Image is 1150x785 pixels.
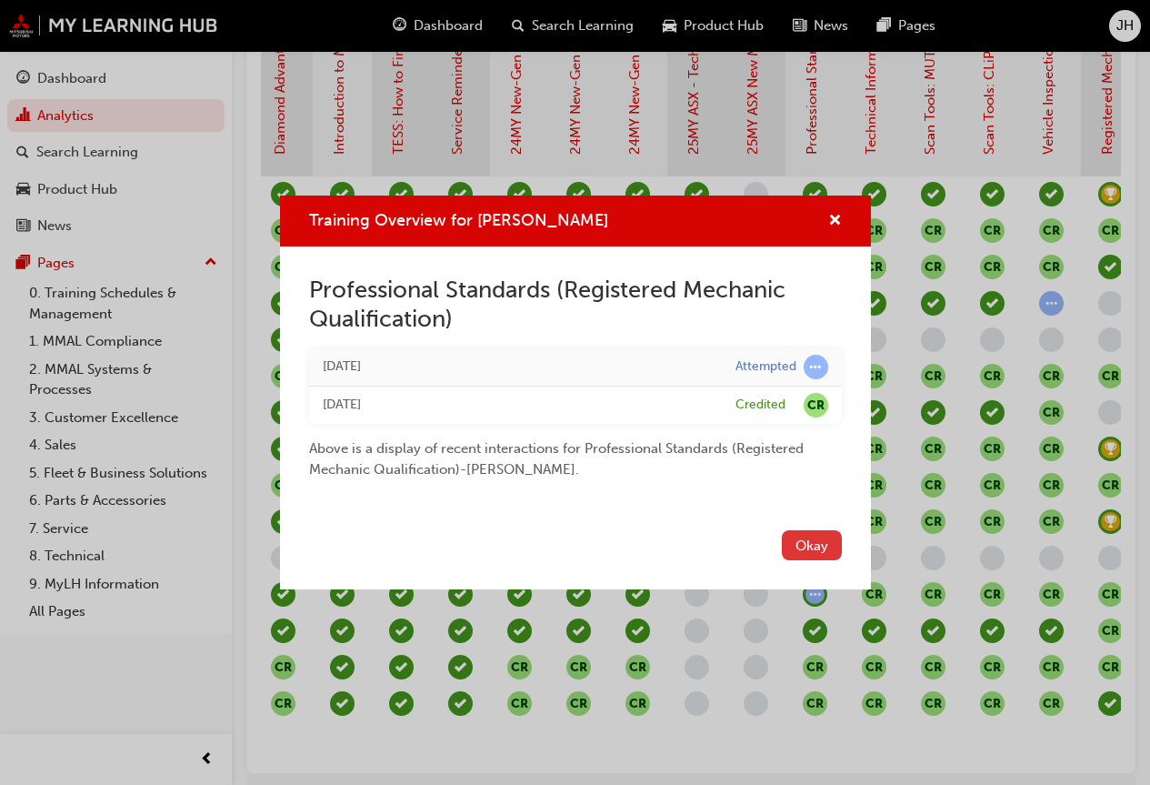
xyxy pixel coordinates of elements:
[828,210,842,233] button: cross-icon
[309,424,842,479] div: Above is a display of recent interactions for Professional Standards (Registered Mechanic Qualifi...
[309,276,842,334] h2: Professional Standards (Registered Mechanic Qualification)
[735,397,785,414] div: Credited
[323,357,708,377] div: Tue Sep 09 2025 14:16:50 GMT+0800 (Australian Western Standard Time)
[280,196,871,589] div: Training Overview for JHOMEL HIDALGO
[804,393,828,418] span: null-icon
[309,210,608,230] span: Training Overview for [PERSON_NAME]
[804,355,828,379] span: learningRecordVerb_ATTEMPT-icon
[323,395,708,416] div: Mon Jan 01 2024 08:01:00 GMT+0800 (Australian Western Standard Time)
[782,530,842,560] button: Okay
[828,214,842,230] span: cross-icon
[735,358,796,376] div: Attempted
